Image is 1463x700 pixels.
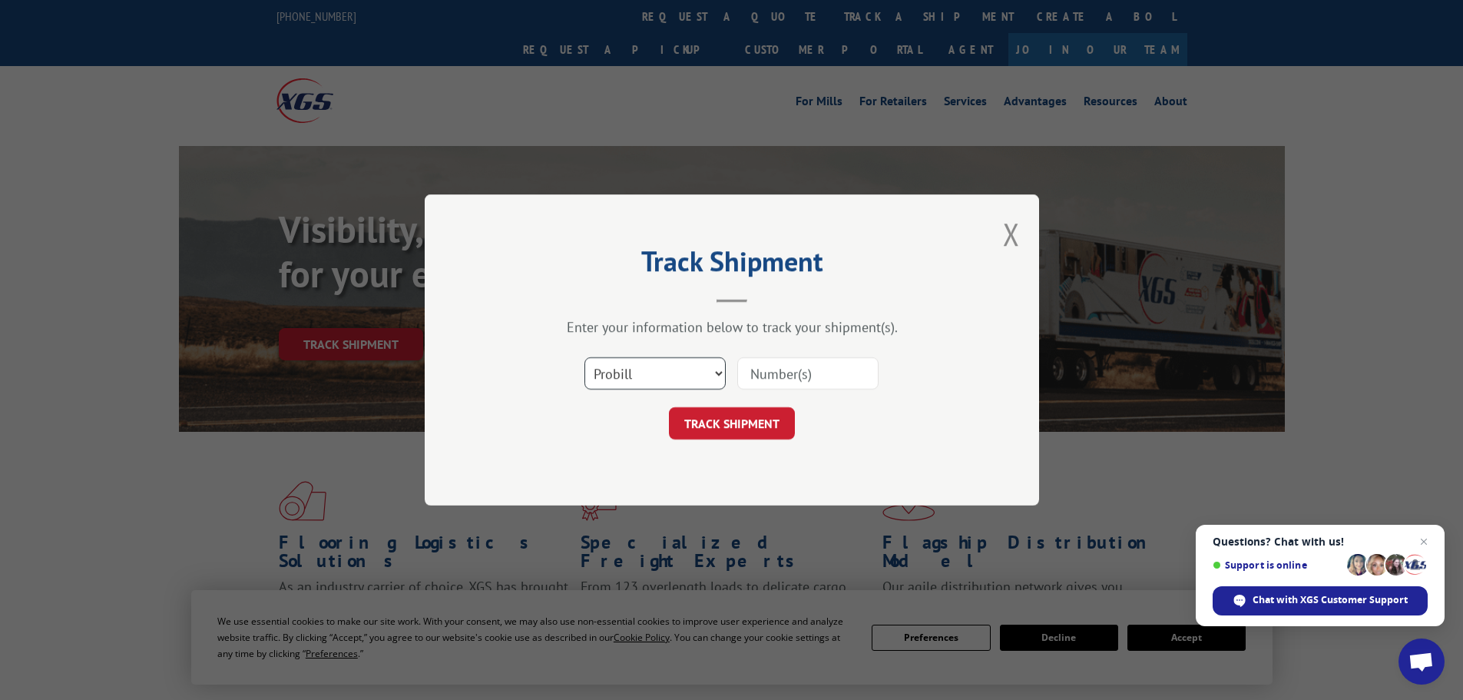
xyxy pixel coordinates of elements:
[1398,639,1445,685] div: Open chat
[501,250,962,280] h2: Track Shipment
[1213,536,1428,548] span: Questions? Chat with us!
[1213,559,1342,571] span: Support is online
[1415,532,1433,551] span: Close chat
[1213,586,1428,615] div: Chat with XGS Customer Support
[1003,214,1020,254] button: Close modal
[669,407,795,440] button: TRACK SHIPMENT
[501,318,962,336] div: Enter your information below to track your shipment(s).
[1253,593,1408,607] span: Chat with XGS Customer Support
[737,357,879,390] input: Number(s)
